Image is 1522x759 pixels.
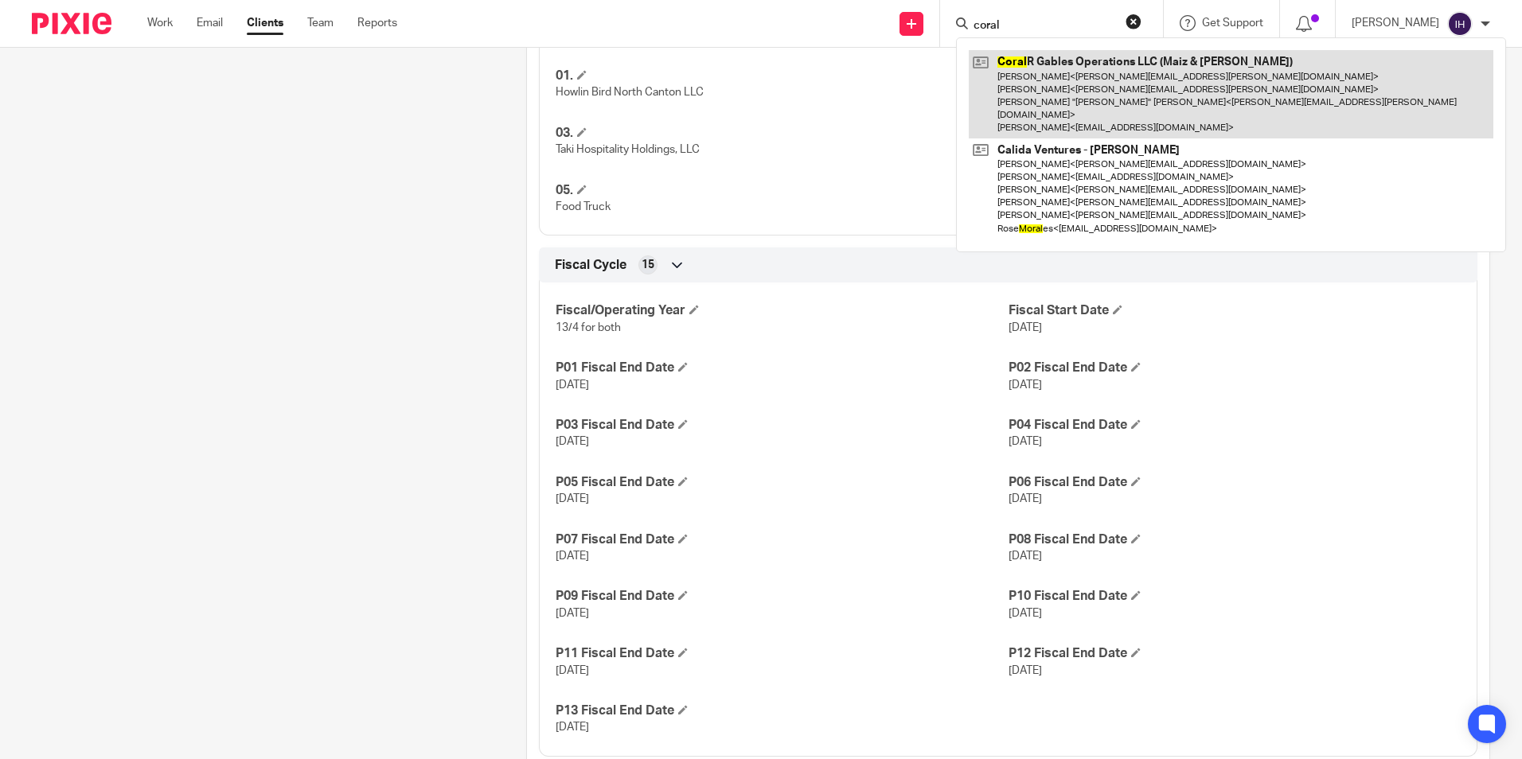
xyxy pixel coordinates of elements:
[1009,493,1042,504] span: [DATE]
[556,608,589,619] span: [DATE]
[1352,15,1439,31] p: [PERSON_NAME]
[556,201,611,212] span: Food Truck
[1009,608,1042,619] span: [DATE]
[197,15,223,31] a: Email
[1009,379,1042,391] span: [DATE]
[1126,14,1141,29] button: Clear
[972,19,1115,33] input: Search
[1009,665,1042,676] span: [DATE]
[247,15,283,31] a: Clients
[1009,588,1461,605] h4: P10 Fiscal End Date
[556,125,1008,142] h4: 03.
[1009,531,1461,548] h4: P08 Fiscal End Date
[1447,11,1473,37] img: svg%3E
[556,417,1008,434] h4: P03 Fiscal End Date
[556,360,1008,376] h4: P01 Fiscal End Date
[1009,302,1461,319] h4: Fiscal Start Date
[556,703,1008,719] h4: P13 Fiscal End Date
[147,15,173,31] a: Work
[556,144,700,155] span: Taki Hospitality Holdings, LLC
[556,588,1008,605] h4: P09 Fiscal End Date
[556,531,1008,548] h4: P07 Fiscal End Date
[556,474,1008,491] h4: P05 Fiscal End Date
[556,493,589,504] span: [DATE]
[357,15,397,31] a: Reports
[556,322,621,333] span: 13/4 for both
[556,645,1008,662] h4: P11 Fiscal End Date
[1009,417,1461,434] h4: P04 Fiscal End Date
[556,302,1008,319] h4: Fiscal/Operating Year
[556,68,1008,84] h4: 01.
[1009,360,1461,376] h4: P02 Fiscal End Date
[556,722,589,733] span: [DATE]
[1009,551,1042,562] span: [DATE]
[556,379,589,391] span: [DATE]
[1202,18,1263,29] span: Get Support
[1009,436,1042,447] span: [DATE]
[555,257,626,274] span: Fiscal Cycle
[307,15,334,31] a: Team
[32,13,111,34] img: Pixie
[556,182,1008,199] h4: 05.
[556,551,589,562] span: [DATE]
[556,436,589,447] span: [DATE]
[1009,474,1461,491] h4: P06 Fiscal End Date
[556,87,704,98] span: Howlin Bird North Canton LLC
[556,665,589,676] span: [DATE]
[642,257,654,273] span: 15
[1009,645,1461,662] h4: P12 Fiscal End Date
[1009,322,1042,333] span: [DATE]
